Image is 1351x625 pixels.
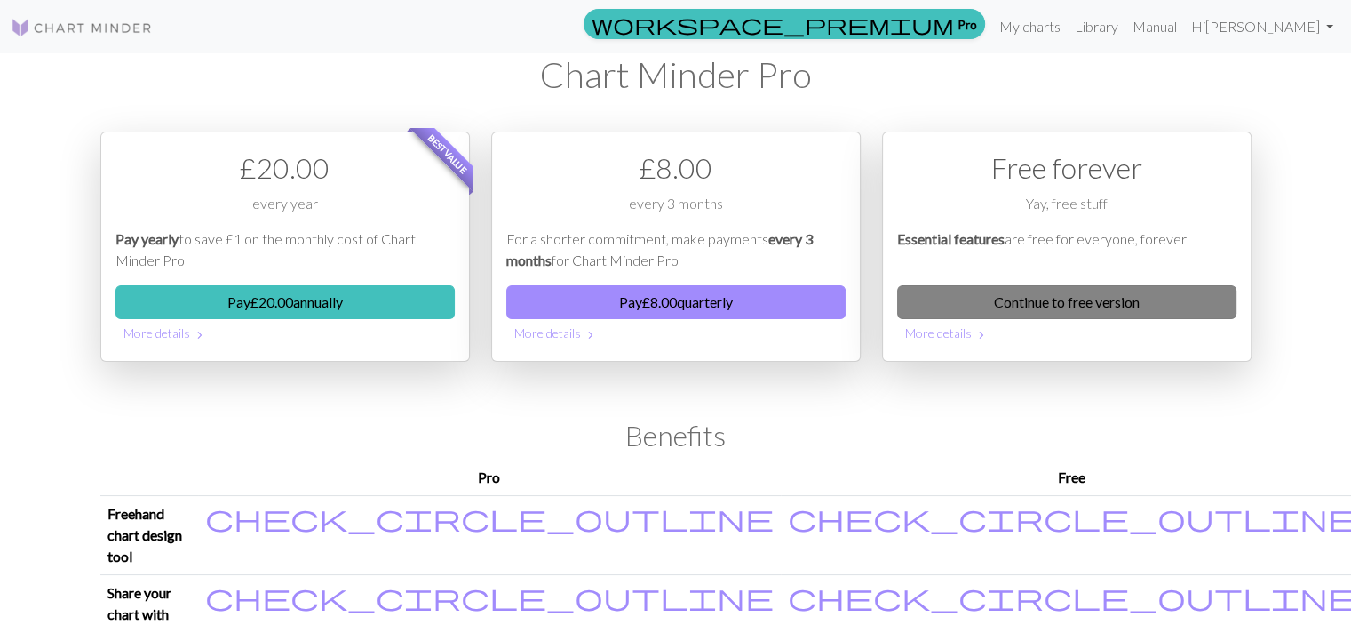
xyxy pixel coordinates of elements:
i: Included [205,503,774,532]
button: Pay£20.00annually [115,285,455,319]
h2: Benefits [100,419,1252,453]
span: chevron_right [584,326,598,344]
a: My charts [992,9,1068,44]
i: Included [205,582,774,611]
a: Hi[PERSON_NAME] [1184,9,1340,44]
button: More details [115,319,455,347]
span: check_circle_outline [205,580,774,613]
div: every 3 months [506,193,846,228]
div: Free forever [897,147,1236,189]
span: chevron_right [974,326,989,344]
span: workspace_premium [592,12,954,36]
a: Manual [1125,9,1184,44]
h1: Chart Minder Pro [100,53,1252,96]
p: For a shorter commitment, make payments for Chart Minder Pro [506,228,846,271]
a: Continue to free version [897,285,1236,319]
p: to save £1 on the monthly cost of Chart Minder Pro [115,228,455,271]
span: Best value [409,116,485,192]
span: check_circle_outline [205,501,774,534]
span: chevron_right [193,326,207,344]
button: More details [897,319,1236,347]
div: Payment option 2 [491,132,861,362]
p: are free for everyone, forever [897,228,1236,271]
div: every year [115,193,455,228]
em: every 3 months [506,230,813,268]
div: Payment option 1 [100,132,470,362]
em: Essential features [897,230,1005,247]
button: Pay£8.00quarterly [506,285,846,319]
div: Free option [882,132,1252,362]
div: Yay, free stuff [897,193,1236,228]
p: Freehand chart design tool [107,503,191,567]
em: Pay yearly [115,230,179,247]
a: Pro [584,9,985,39]
div: £ 20.00 [115,147,455,189]
img: Logo [11,17,153,38]
a: Library [1068,9,1125,44]
div: £ 8.00 [506,147,846,189]
button: More details [506,319,846,347]
th: Pro [198,460,781,496]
